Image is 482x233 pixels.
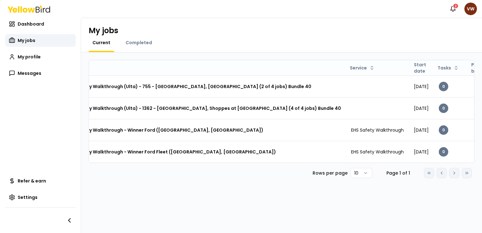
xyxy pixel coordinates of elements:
[18,54,41,60] span: My profile
[76,124,263,136] h3: Safety Walkthrough - Winner Ford ([GEOGRAPHIC_DATA], [GEOGRAPHIC_DATA])
[414,105,429,111] span: [DATE]
[76,103,341,114] h3: Safety Walkthrough (Ulta) - 1362 - [GEOGRAPHIC_DATA], Shoppes at [GEOGRAPHIC_DATA] (4 of 4 jobs) ...
[92,39,110,46] span: Current
[414,83,429,90] span: [DATE]
[439,147,448,157] div: 0
[351,127,404,133] span: EHS Safety Walkthrough
[414,149,429,155] span: [DATE]
[439,125,448,135] div: 0
[89,26,118,36] h1: My jobs
[122,39,156,46] a: Completed
[313,170,348,176] p: Rows per page
[435,63,461,73] button: Tasks
[5,67,76,80] a: Messages
[347,63,377,73] button: Service
[5,18,76,30] a: Dashboard
[351,149,404,155] span: EHS Safety Walkthrough
[76,81,311,92] h3: Safety Walkthrough (Ulta) - 755 - [GEOGRAPHIC_DATA], [GEOGRAPHIC_DATA] (2 of 4 jobs) Bundle 40
[382,170,414,176] div: Page 1 of 1
[350,65,367,71] span: Service
[89,39,114,46] a: Current
[453,3,459,9] div: 2
[5,51,76,63] a: My profile
[414,127,429,133] span: [DATE]
[5,191,76,204] a: Settings
[438,65,451,71] span: Tasks
[409,60,434,75] th: Start date
[439,104,448,113] div: 0
[5,34,76,47] a: My jobs
[5,175,76,187] a: Refer & earn
[18,21,44,27] span: Dashboard
[447,3,459,15] button: 2
[464,3,477,15] span: VW
[18,70,41,76] span: Messages
[439,82,448,91] div: 0
[76,146,276,158] h3: Safety Walkthrough - Winner Ford Fleet ([GEOGRAPHIC_DATA], [GEOGRAPHIC_DATA])
[126,39,152,46] span: Completed
[18,194,38,200] span: Settings
[18,37,35,44] span: My jobs
[18,178,46,184] span: Refer & earn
